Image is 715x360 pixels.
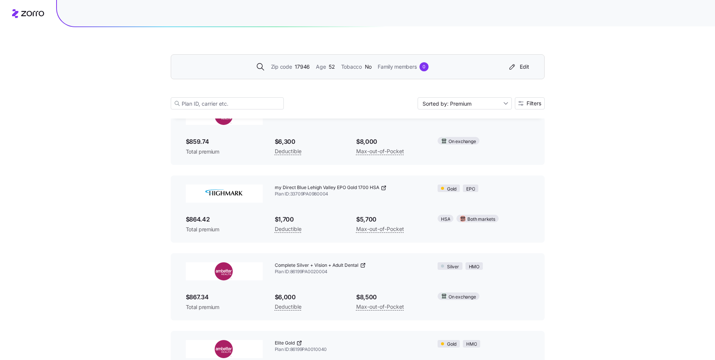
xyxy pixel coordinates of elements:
span: HMO [466,341,477,348]
span: my Direct Blue Lehigh Valley EPO Gold 1700 HSA [275,185,379,191]
span: Family members [378,63,416,71]
span: 52 [329,63,335,71]
span: Zip code [271,63,292,71]
input: Sort by [418,97,512,109]
span: $1,700 [275,215,344,224]
img: Ambetter [186,262,263,280]
span: Silver [447,263,459,271]
img: Highmark BlueCross BlueShield [186,185,263,203]
span: Complete Silver + Vision + Adult Dental [275,262,358,269]
img: Ambetter [186,340,263,358]
span: Max-out-of-Pocket [356,302,404,311]
span: Plan ID: 86199PA0020004 [275,269,426,275]
span: $6,000 [275,292,344,302]
span: HMO [469,263,479,271]
span: Gold [447,341,456,348]
span: Max-out-of-Pocket [356,225,404,234]
span: Plan ID: 33709PA0980004 [275,191,426,197]
div: Edit [508,63,529,71]
button: Edit [505,61,532,73]
span: Gold [447,186,456,193]
span: EPO [466,186,475,193]
div: 0 [420,62,429,71]
span: Deductible [275,147,302,156]
input: Plan ID, carrier etc. [171,97,284,109]
span: $6,300 [275,137,344,146]
button: Filters [515,97,545,109]
span: HSA [441,216,450,223]
span: On exchange [449,294,476,301]
span: Filters [527,101,541,106]
span: No [365,63,372,71]
span: 17946 [295,63,310,71]
span: Total premium [186,303,263,311]
span: Max-out-of-Pocket [356,147,404,156]
span: Tobacco [341,63,362,71]
span: Total premium [186,226,263,233]
span: Age [316,63,326,71]
span: $8,500 [356,292,426,302]
span: On exchange [449,138,476,145]
span: $859.74 [186,137,263,146]
span: Deductible [275,302,302,311]
span: Both markets [467,216,495,223]
span: Plan ID: 86199PA0010040 [275,346,426,353]
span: $867.34 [186,292,263,302]
span: $8,000 [356,137,426,146]
span: Deductible [275,225,302,234]
span: $864.42 [186,215,263,224]
span: Total premium [186,148,263,155]
span: Elite Gold [275,340,295,346]
span: $5,700 [356,215,426,224]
